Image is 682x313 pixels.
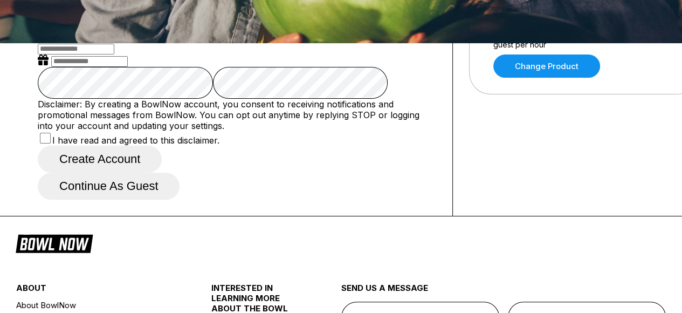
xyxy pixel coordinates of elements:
[16,298,178,312] a: About BowlNow
[341,283,666,302] div: send us a message
[16,283,178,298] div: about
[38,173,180,200] button: Continue as guest
[38,135,219,146] label: I have read and agreed to this disclaimer.
[38,99,419,131] label: Disclaimer: By creating a BowlNow account, you consent to receiving notifications and promotional...
[40,133,51,144] input: I have read and agreed to this disclaimer.
[38,146,162,173] button: Create account
[493,55,600,78] a: Change Product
